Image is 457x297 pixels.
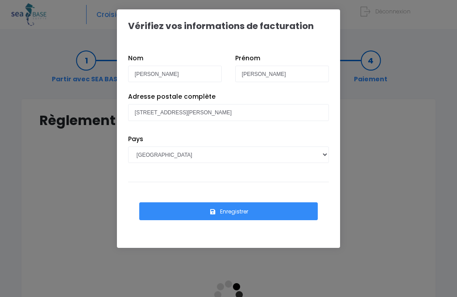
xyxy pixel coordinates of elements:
label: Prénom [235,54,260,63]
button: Enregistrer [139,202,318,220]
label: Pays [128,134,143,144]
label: Adresse postale complète [128,92,216,101]
label: Nom [128,54,143,63]
h1: Vérifiez vos informations de facturation [128,21,314,31]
